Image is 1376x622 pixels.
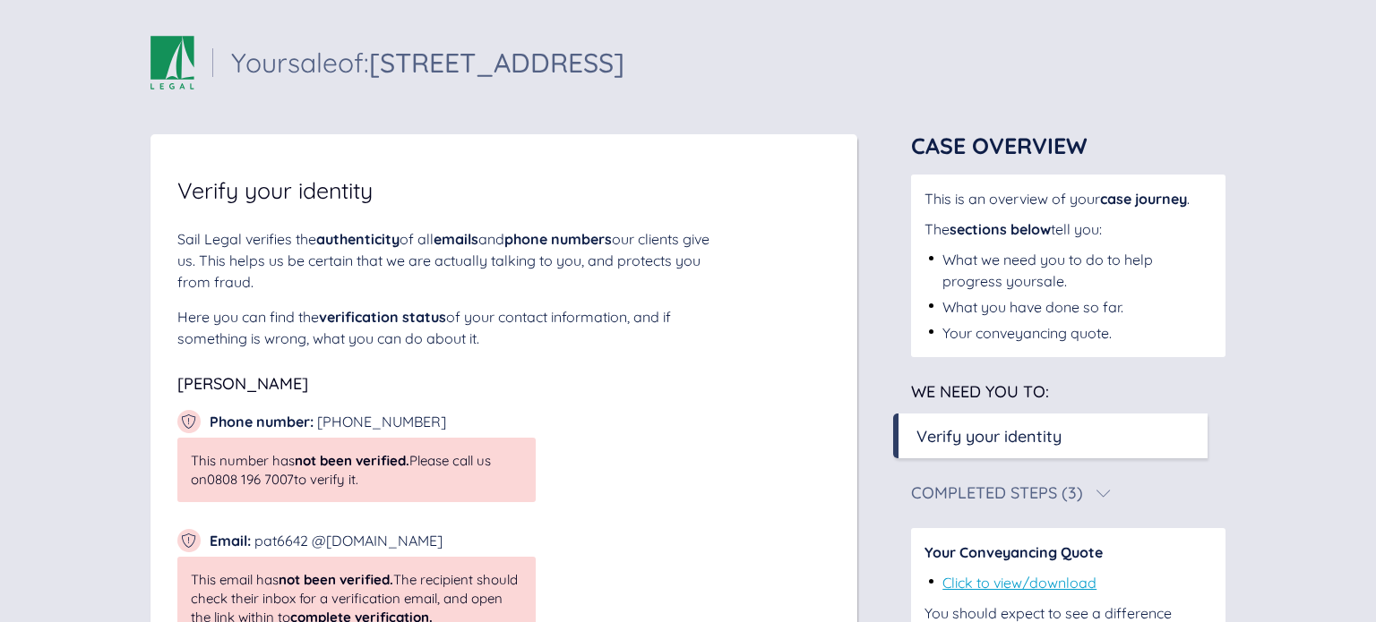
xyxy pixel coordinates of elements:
span: verification status [319,308,446,326]
span: Phone number : [210,413,314,430]
span: authenticity [316,230,400,248]
span: [PERSON_NAME] [177,373,308,394]
span: phone numbers [504,230,612,248]
div: This is an overview of your . [924,188,1212,209]
span: Your Conveyancing Quote [924,543,1103,561]
div: Completed Steps (3) [911,485,1083,501]
span: case journey [1100,190,1187,208]
span: [STREET_ADDRESS] [369,46,624,80]
div: Your sale of: [231,49,624,76]
div: What we need you to do to help progress your sale . [942,249,1212,292]
span: Verify your identity [177,179,373,201]
div: What you have done so far. [942,296,1123,318]
div: Your conveyancing quote. [942,322,1112,344]
span: We need you to: [911,381,1049,402]
span: not been verified. [279,571,393,588]
div: [PHONE_NUMBER] [210,411,446,432]
div: Verify your identity [916,424,1062,448]
span: emails [434,230,478,248]
span: not been verified. [295,452,409,469]
span: sections below [950,220,1051,238]
div: Sail Legal verifies the of all and our clients give us. This helps us be certain that we are actu... [177,228,715,293]
span: Email : [210,532,251,550]
div: Here you can find the of your contact information, and if something is wrong, what you can do abo... [177,306,715,349]
span: Case Overview [911,132,1088,159]
span: This number has Please call us on 0808 196 7007 to verify it. [191,452,491,488]
div: pat6642 @[DOMAIN_NAME] [210,530,443,551]
div: The tell you: [924,218,1212,240]
a: Click to view/download [942,574,1096,592]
